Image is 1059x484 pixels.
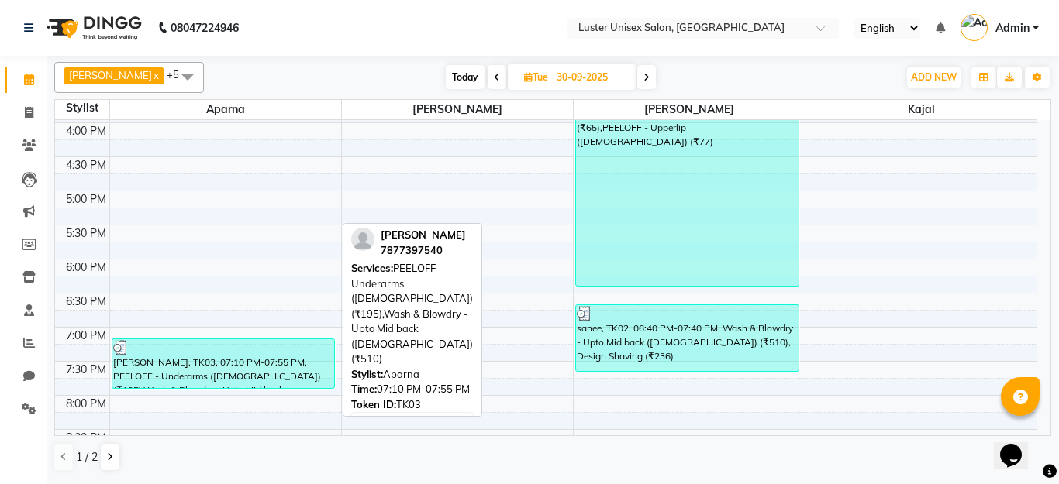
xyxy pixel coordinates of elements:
span: Time: [351,383,377,395]
div: 4:00 PM [63,123,109,139]
div: 7:30 PM [63,362,109,378]
b: 08047224946 [171,6,239,50]
span: +5 [167,68,191,81]
a: x [152,69,159,81]
div: sanee, TK02, 06:40 PM-07:40 PM, Wash & Blowdry - Upto Mid back ([DEMOGRAPHIC_DATA]) (₹510), Desig... [576,305,799,371]
div: Aparna [351,367,474,383]
input: 2025-09-30 [552,66,630,89]
span: Aparna [110,100,341,119]
span: [PERSON_NAME] [342,100,573,119]
span: ADD NEW [911,71,957,83]
span: Token ID: [351,398,396,410]
div: 7:00 PM [63,328,109,344]
span: 1 / 2 [76,449,98,465]
span: Admin [995,20,1030,36]
div: 6:00 PM [63,259,109,276]
span: kajal [805,100,1037,119]
span: [PERSON_NAME] [69,69,152,81]
img: logo [40,6,146,50]
span: PEELOFF - Underarms ([DEMOGRAPHIC_DATA]) (₹195),Wash & Blowdry - Upto Mid back ([DEMOGRAPHIC_DATA... [351,262,473,365]
span: [PERSON_NAME] [574,100,805,119]
div: 8:00 PM [63,396,109,412]
div: 5:00 PM [63,191,109,208]
button: ADD NEW [907,67,961,88]
div: [PERSON_NAME], TK03, 07:10 PM-07:55 PM, PEELOFF - Underarms ([DEMOGRAPHIC_DATA]) (₹195),Wash & Bl... [112,339,335,388]
img: Admin [961,14,988,41]
div: Stylist [55,100,109,116]
span: Tue [520,71,552,83]
span: [PERSON_NAME] [381,228,466,241]
span: Services: [351,262,393,274]
img: profile [351,228,374,251]
div: 5:30 PM [63,225,109,242]
div: 6:30 PM [63,293,109,310]
div: [PERSON_NAME], TK01, 02:55 PM-06:25 PM, PACKAGE- Facial+Menicure+Pedicure+Full arms+ Full legs+ U... [576,50,799,286]
iframe: chat widget [994,422,1043,469]
div: 4:30 PM [63,157,109,173]
div: 07:10 PM-07:55 PM [351,382,474,397]
div: 7877397540 [381,243,466,259]
div: 8:30 PM [63,430,109,446]
span: Stylist: [351,368,383,380]
div: TK03 [351,397,474,413]
span: Today [446,65,485,89]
